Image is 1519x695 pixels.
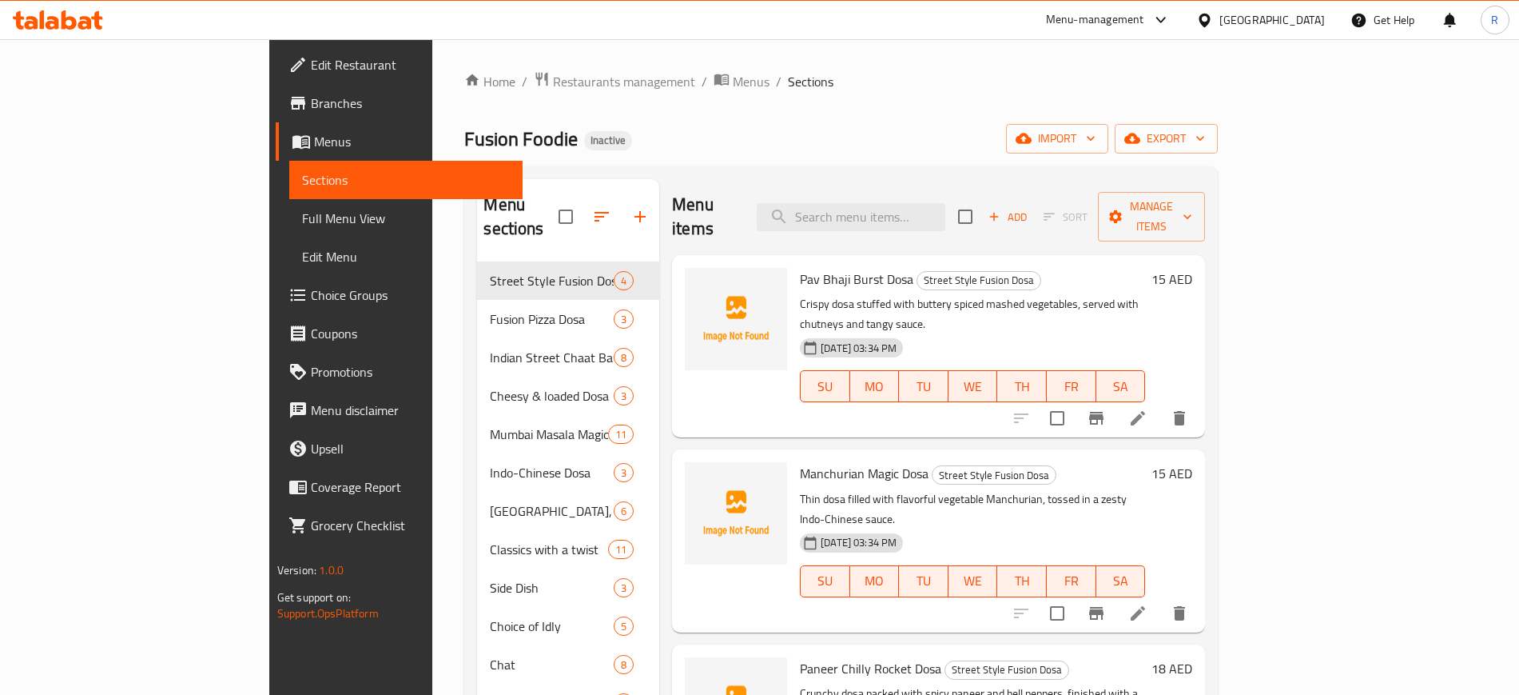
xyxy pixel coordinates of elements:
span: 3 [614,581,633,596]
span: Indo-Chinese Dosa [490,463,614,482]
span: FR [1053,375,1090,398]
span: 3 [614,465,633,481]
span: Branches [311,94,510,113]
span: Select all sections [549,200,583,234]
li: / [776,72,781,91]
div: Choice of Idly5 [477,607,659,645]
div: Inactive [584,131,632,150]
div: Choice of Idly [490,617,614,636]
h2: Menu items [672,193,738,241]
span: Street Style Fusion Dosa [490,271,614,290]
a: Edit Restaurant [276,46,523,84]
span: Edit Menu [302,247,510,266]
a: Grocery Checklist [276,506,523,545]
span: Cheesy & loaded Dosa [490,386,614,405]
a: Branches [276,84,523,122]
a: Coverage Report [276,468,523,506]
span: TU [905,375,942,398]
div: Mumbai Masala Magic, Straight From the Streets [490,425,607,444]
button: delete [1160,399,1199,437]
div: Indo-Chinese Dosa3 [477,453,659,492]
span: WE [955,569,992,593]
button: export [1115,124,1218,154]
span: 1.0.0 [319,560,344,581]
span: Coverage Report [311,477,510,497]
span: [DATE] 03:34 PM [814,341,903,356]
span: Grocery Checklist [311,516,510,535]
span: Select to update [1040,401,1074,435]
div: items [614,271,634,290]
span: Sort sections [583,198,621,236]
span: Menus [314,132,510,151]
span: Select section first [1033,205,1098,230]
a: Restaurants management [534,71,695,92]
span: Edit Restaurant [311,55,510,74]
div: items [614,578,634,597]
span: Manage items [1111,197,1192,237]
span: Coupons [311,324,510,343]
span: import [1019,129,1096,149]
div: [GEOGRAPHIC_DATA] [1219,11,1325,29]
span: Street Style Fusion Dosa [917,271,1040,290]
span: MO [857,375,893,398]
nav: breadcrumb [464,71,1218,92]
h6: 18 AED [1151,657,1192,680]
button: FR [1047,565,1096,597]
span: 3 [614,312,633,327]
div: items [614,348,634,367]
div: Street Style Fusion Dosa [917,271,1041,290]
p: Crispy dosa stuffed with buttery spiced mashed vegetables, served with chutneys and tangy sauce. [800,294,1145,334]
span: FR [1053,569,1090,593]
li: / [522,72,527,91]
div: Gujarat, Flavors of the West [490,501,614,521]
button: TU [899,565,948,597]
span: Fusion Pizza Dosa [490,310,614,329]
a: Edit menu item [1128,604,1147,623]
span: 3 [614,389,633,404]
span: Inactive [584,134,632,147]
span: Add [986,208,1029,226]
div: items [614,617,634,636]
h6: 15 AED [1151,268,1192,290]
img: Manchurian Magic Dosa [685,462,787,565]
a: Menu disclaimer [276,391,523,429]
span: Promotions [311,362,510,381]
span: Pav Bhaji Burst Dosa [800,267,913,291]
span: Get support on: [277,587,351,608]
span: [DATE] 03:34 PM [814,535,903,550]
li: / [702,72,707,91]
button: TU [899,370,948,402]
span: 5 [614,619,633,634]
span: 4 [614,274,633,289]
div: Menu-management [1046,10,1144,30]
span: Full Menu View [302,209,510,228]
span: Menus [733,72,769,91]
span: TH [1004,375,1040,398]
span: MO [857,569,893,593]
span: Chat [490,655,614,674]
span: 6 [614,504,633,519]
button: MO [850,565,900,597]
button: SU [800,565,849,597]
div: [GEOGRAPHIC_DATA], Flavors of the West6 [477,492,659,530]
span: Indian Street Chaat Bar, Crunchy, Spicy, Tangy [490,348,614,367]
span: Restaurants management [553,72,695,91]
button: WE [948,565,998,597]
div: Fusion Pizza Dosa3 [477,300,659,338]
a: Support.OpsPlatform [277,603,379,624]
span: R [1491,11,1498,29]
button: MO [850,370,900,402]
button: Add [982,205,1033,230]
a: Menus [714,71,769,92]
span: Upsell [311,439,510,458]
span: SA [1103,569,1139,593]
p: Thin dosa filled with flavorful vegetable Manchurian, tossed in a zesty Indo-Chinese sauce. [800,489,1145,529]
div: Indian Street Chaat Bar, Crunchy, Spicy, Tangy8 [477,338,659,377]
span: Choice Groups [311,286,510,305]
div: items [614,655,634,674]
button: Branch-specific-item [1077,399,1115,437]
div: Classics with a twist11 [477,530,659,569]
a: Choice Groups [276,276,523,314]
span: 11 [609,542,633,557]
